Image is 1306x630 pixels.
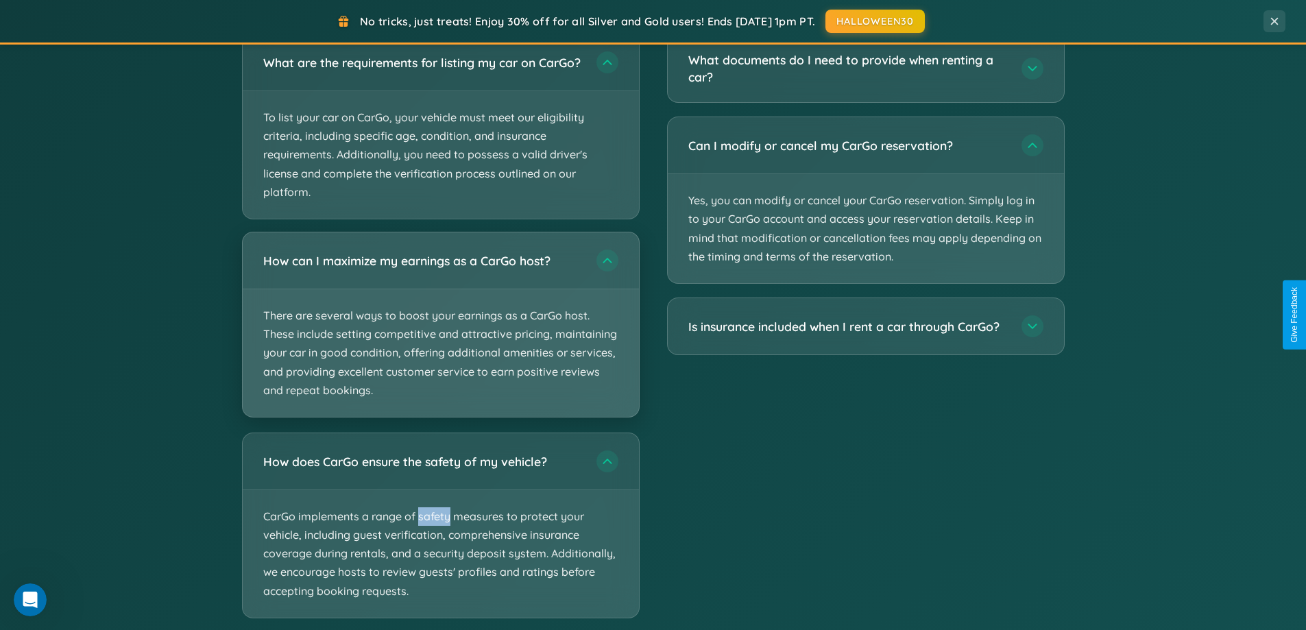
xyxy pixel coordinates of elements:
p: Yes, you can modify or cancel your CarGo reservation. Simply log in to your CarGo account and acc... [668,174,1064,283]
div: Give Feedback [1290,287,1299,343]
p: There are several ways to boost your earnings as a CarGo host. These include setting competitive ... [243,289,639,417]
span: No tricks, just treats! Enjoy 30% off for all Silver and Gold users! Ends [DATE] 1pm PT. [360,14,815,28]
iframe: Intercom live chat [14,583,47,616]
button: HALLOWEEN30 [825,10,925,33]
h3: What documents do I need to provide when renting a car? [688,51,1008,85]
h3: How can I maximize my earnings as a CarGo host? [263,252,583,269]
h3: How does CarGo ensure the safety of my vehicle? [263,453,583,470]
p: To list your car on CarGo, your vehicle must meet our eligibility criteria, including specific ag... [243,91,639,219]
h3: Can I modify or cancel my CarGo reservation? [688,137,1008,154]
p: CarGo implements a range of safety measures to protect your vehicle, including guest verification... [243,490,639,618]
h3: What are the requirements for listing my car on CarGo? [263,54,583,71]
h3: Is insurance included when I rent a car through CarGo? [688,318,1008,335]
